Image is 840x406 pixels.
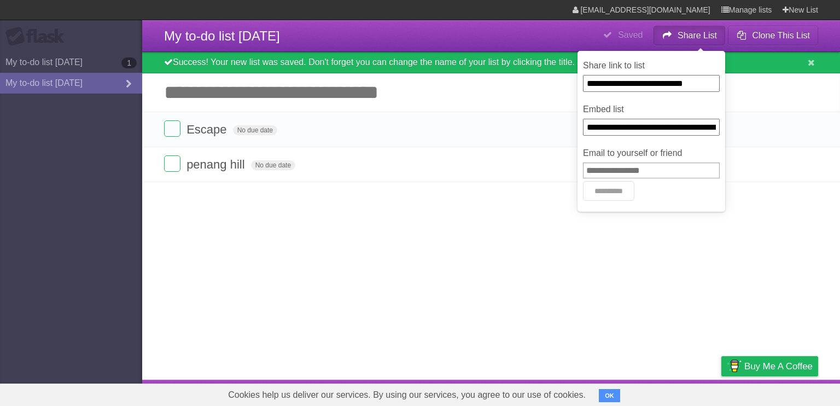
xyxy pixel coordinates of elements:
button: Share List [654,26,726,45]
label: Done [164,155,180,172]
label: Email to yourself or friend [583,147,720,160]
img: Buy me a coffee [727,357,742,375]
a: About [576,382,599,403]
span: No due date [251,160,295,170]
button: Clone This List [728,26,818,45]
span: Buy me a coffee [744,357,813,376]
b: Clone This List [752,31,810,40]
button: OK [599,389,620,402]
label: Share link to list [583,59,720,72]
label: Done [164,120,180,137]
label: Embed list [583,103,720,116]
span: Cookies help us deliver our services. By using our services, you agree to our use of cookies. [217,384,597,406]
a: Suggest a feature [749,382,818,403]
span: No due date [233,125,277,135]
a: Developers [612,382,656,403]
div: Flask [5,27,71,47]
a: Privacy [707,382,736,403]
span: My to-do list [DATE] [164,28,280,43]
a: Buy me a coffee [721,356,818,376]
b: Share List [678,31,717,40]
a: Terms [670,382,694,403]
b: Saved [618,30,643,39]
div: Success! Your new list was saved. Don't forget you can change the name of your list by clicking t... [142,52,840,73]
span: penang hill [186,158,247,171]
span: Escape [186,123,229,136]
b: 1 [121,57,137,68]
